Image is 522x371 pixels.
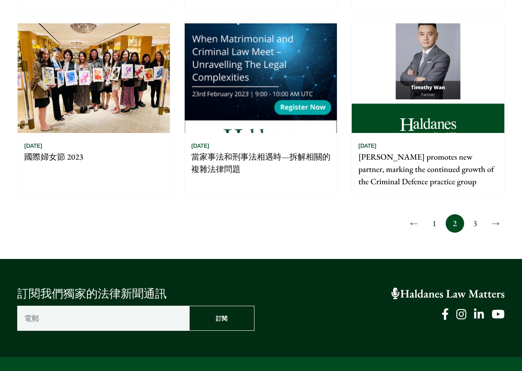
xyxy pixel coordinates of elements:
time: [DATE] [191,142,209,149]
p: 國際婦女節 2023 [24,151,163,163]
input: 電郵 [17,306,189,331]
time: [DATE] [358,142,376,149]
input: 訂閱 [189,306,255,331]
time: [DATE] [24,142,42,149]
a: [DATE] 當家事法和刑事法相遇時—拆解相關的複雜法律問題 [184,23,337,195]
a: 3 [466,214,484,233]
p: 當家事法和刑事法相遇時—拆解相關的複雜法律問題 [191,151,330,175]
a: → [486,214,505,233]
a: ← [405,214,423,233]
a: Haldanes Law Matters [391,286,505,301]
nav: Posts pagination [17,214,505,233]
a: 1 [425,214,444,233]
p: [PERSON_NAME] promotes new partner, marking the continued growth of the Criminal Defence practice... [358,151,497,188]
p: 訂閱我們獨家的法律新聞通訊 [17,285,254,302]
a: [DATE] [PERSON_NAME] promotes new partner, marking the continued growth of the Criminal Defence p... [351,23,504,195]
a: [DATE] 國際婦女節 2023 [17,23,170,195]
span: 2 [446,214,464,233]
